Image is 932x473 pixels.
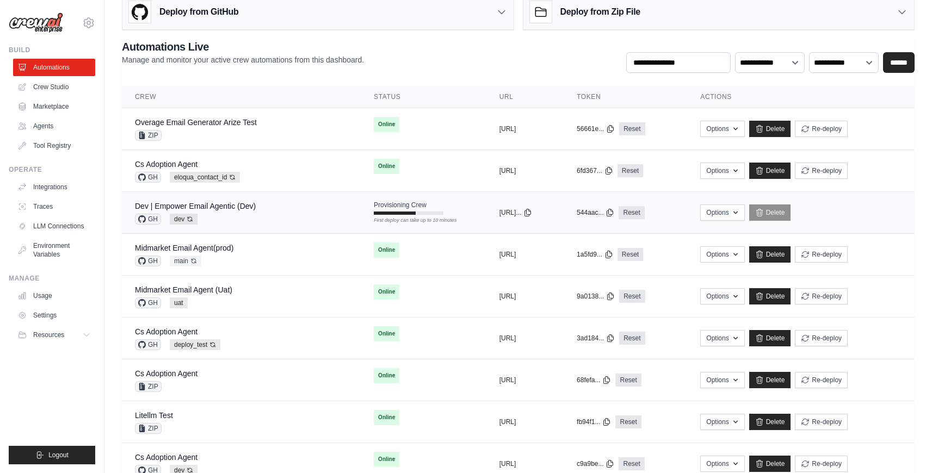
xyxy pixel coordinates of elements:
span: Online [374,117,399,132]
span: Online [374,326,399,341]
span: Online [374,159,399,174]
span: Online [374,452,399,467]
th: URL [486,86,564,108]
a: Midmarket Email Agent (Uat) [135,285,232,294]
div: First deploy can take up to 10 minutes [374,217,443,225]
a: Settings [13,307,95,324]
span: Logout [48,451,69,459]
button: Options [700,121,744,137]
a: Delete [749,372,791,388]
a: Cs Adoption Agent [135,369,197,378]
a: Reset [618,248,643,261]
span: eloqua_contact_id [170,172,240,183]
a: Reset [619,290,645,303]
button: Options [700,288,744,304]
button: Options [700,204,744,221]
span: GH [135,256,161,266]
span: ZIP [135,381,162,392]
span: GH [135,172,161,183]
a: Delete [749,246,791,263]
a: Dev | Empower Email Agentic (Dev) [135,202,256,210]
a: Reset [619,457,644,470]
span: Online [374,368,399,383]
button: Re-deploy [795,372,848,388]
span: Online [374,242,399,258]
button: Resources [13,326,95,344]
span: ZIP [135,130,162,141]
button: Options [700,414,744,430]
button: Options [700,246,744,263]
button: Re-deploy [795,163,848,179]
a: Midmarket Email Agent(prod) [135,244,233,252]
a: Delete [749,204,791,221]
th: Status [361,86,486,108]
a: Reset [619,122,645,135]
button: fb94f1... [577,418,611,426]
button: Re-deploy [795,246,848,263]
a: Delete [749,414,791,430]
div: Operate [9,165,95,174]
a: Reset [619,332,645,345]
p: Manage and monitor your active crew automations from this dashboard. [122,54,364,65]
button: Re-deploy [795,330,848,346]
iframe: Chat Widget [878,421,932,473]
span: dev [170,214,197,225]
span: GH [135,339,161,350]
a: Delete [749,456,791,472]
th: Token [564,86,687,108]
span: GH [135,214,161,225]
a: Delete [749,330,791,346]
span: Provisioning Crew [374,201,427,209]
a: Integrations [13,178,95,196]
a: Automations [13,59,95,76]
h3: Deploy from Zip File [560,5,640,18]
a: LLM Connections [13,217,95,235]
a: Litellm Test [135,411,173,420]
button: Re-deploy [795,288,848,304]
button: 56661e... [577,125,615,133]
button: Re-deploy [795,414,848,430]
a: Cs Adoption Agent [135,453,197,462]
div: Build [9,46,95,54]
a: Reset [619,206,644,219]
a: Tool Registry [13,137,95,154]
div: Manage [9,274,95,283]
span: ZIP [135,423,162,434]
span: Resources [33,331,64,339]
span: Online [374,410,399,425]
button: 3ad184... [577,334,615,343]
button: Re-deploy [795,456,848,472]
button: 9a0138... [577,292,615,301]
a: Cs Adoption Agent [135,160,197,169]
a: Traces [13,198,95,215]
button: Logout [9,446,95,464]
span: uat [170,297,188,308]
th: Crew [122,86,361,108]
button: 68fefa... [577,376,611,384]
h2: Automations Live [122,39,364,54]
button: c9a9be... [577,459,614,468]
button: Options [700,456,744,472]
img: Logo [9,13,63,33]
h3: Deploy from GitHub [159,5,238,18]
a: Reset [618,164,643,177]
button: 1a5fd9... [577,250,613,259]
button: 6fd367... [577,166,613,175]
a: Delete [749,288,791,304]
a: Cs Adoption Agent [135,327,197,336]
a: Delete [749,121,791,137]
a: Delete [749,163,791,179]
span: deploy_test [170,339,220,350]
button: Options [700,372,744,388]
a: Usage [13,287,95,304]
th: Actions [687,86,915,108]
button: Options [700,330,744,346]
span: Online [374,284,399,300]
button: Re-deploy [795,121,848,137]
span: main [170,256,201,266]
a: Overage Email Generator Arize Test [135,118,257,127]
a: Reset [615,374,641,387]
a: Environment Variables [13,237,95,263]
a: Agents [13,117,95,135]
